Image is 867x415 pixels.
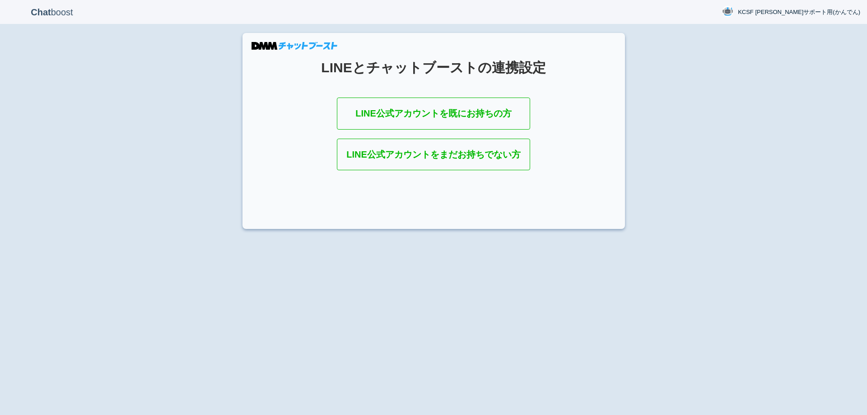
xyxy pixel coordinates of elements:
[738,8,860,17] span: KCSF [PERSON_NAME]サポート用(かんでん)
[337,139,530,171] a: LINE公式アカウントをまだお持ちでない方
[252,42,337,50] img: DMMチャットブースト
[265,60,602,75] h1: LINEとチャットブーストの連携設定
[31,7,51,17] b: Chat
[722,6,733,17] img: User Image
[337,98,530,130] a: LINE公式アカウントを既にお持ちの方
[7,1,97,23] p: boost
